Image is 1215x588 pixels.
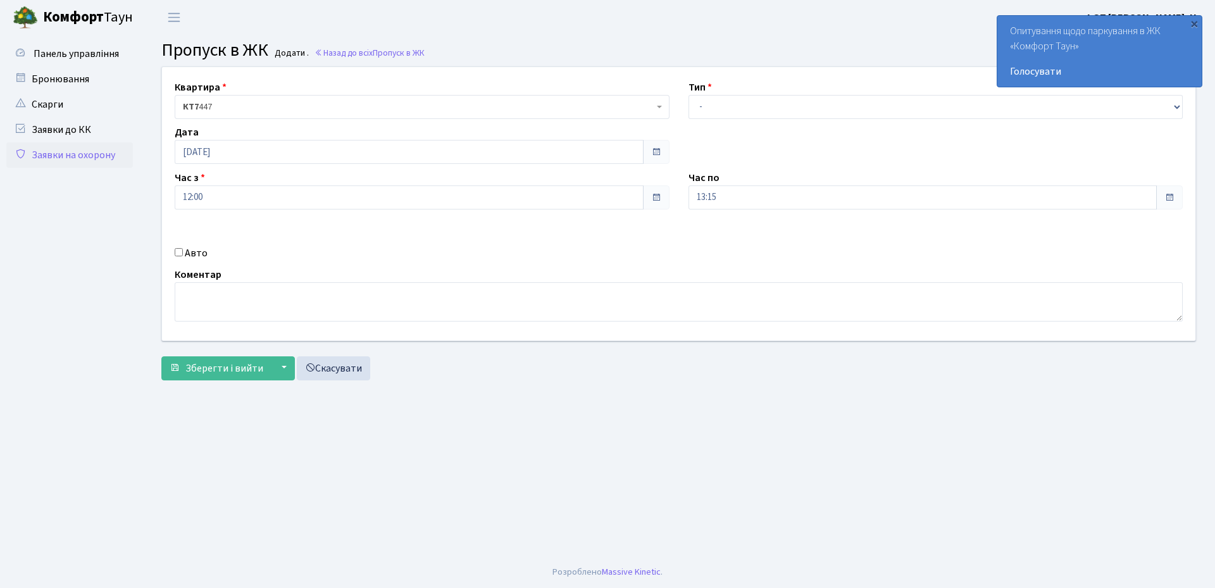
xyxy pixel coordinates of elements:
b: КТ7 [183,101,199,113]
small: Додати . [272,48,309,59]
a: Заявки на охорону [6,142,133,168]
span: <b>КТ7</b>&nbsp;&nbsp;&nbsp;447 [175,95,670,119]
b: Комфорт [43,7,104,27]
img: logo.png [13,5,38,30]
label: Авто [185,246,208,261]
a: ФОП [PERSON_NAME]. Н. [1085,10,1200,25]
button: Переключити навігацію [158,7,190,28]
a: Бронювання [6,66,133,92]
a: Назад до всіхПропуск в ЖК [315,47,425,59]
span: Пропуск в ЖК [161,37,268,63]
span: Пропуск в ЖК [373,47,425,59]
label: Тип [688,80,712,95]
a: Скасувати [297,356,370,380]
a: Заявки до КК [6,117,133,142]
div: Розроблено . [552,565,663,579]
b: ФОП [PERSON_NAME]. Н. [1085,11,1200,25]
a: Панель управління [6,41,133,66]
div: × [1188,17,1200,30]
span: Зберегти і вийти [185,361,263,375]
a: Голосувати [1010,64,1189,79]
span: Таун [43,7,133,28]
label: Дата [175,125,199,140]
span: Панель управління [34,47,119,61]
span: <b>КТ7</b>&nbsp;&nbsp;&nbsp;447 [183,101,654,113]
label: Час по [688,170,720,185]
a: Скарги [6,92,133,117]
label: Квартира [175,80,227,95]
label: Коментар [175,267,221,282]
button: Зберегти і вийти [161,356,271,380]
div: Опитування щодо паркування в ЖК «Комфорт Таун» [997,16,1202,87]
a: Massive Kinetic [602,565,661,579]
label: Час з [175,170,205,185]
